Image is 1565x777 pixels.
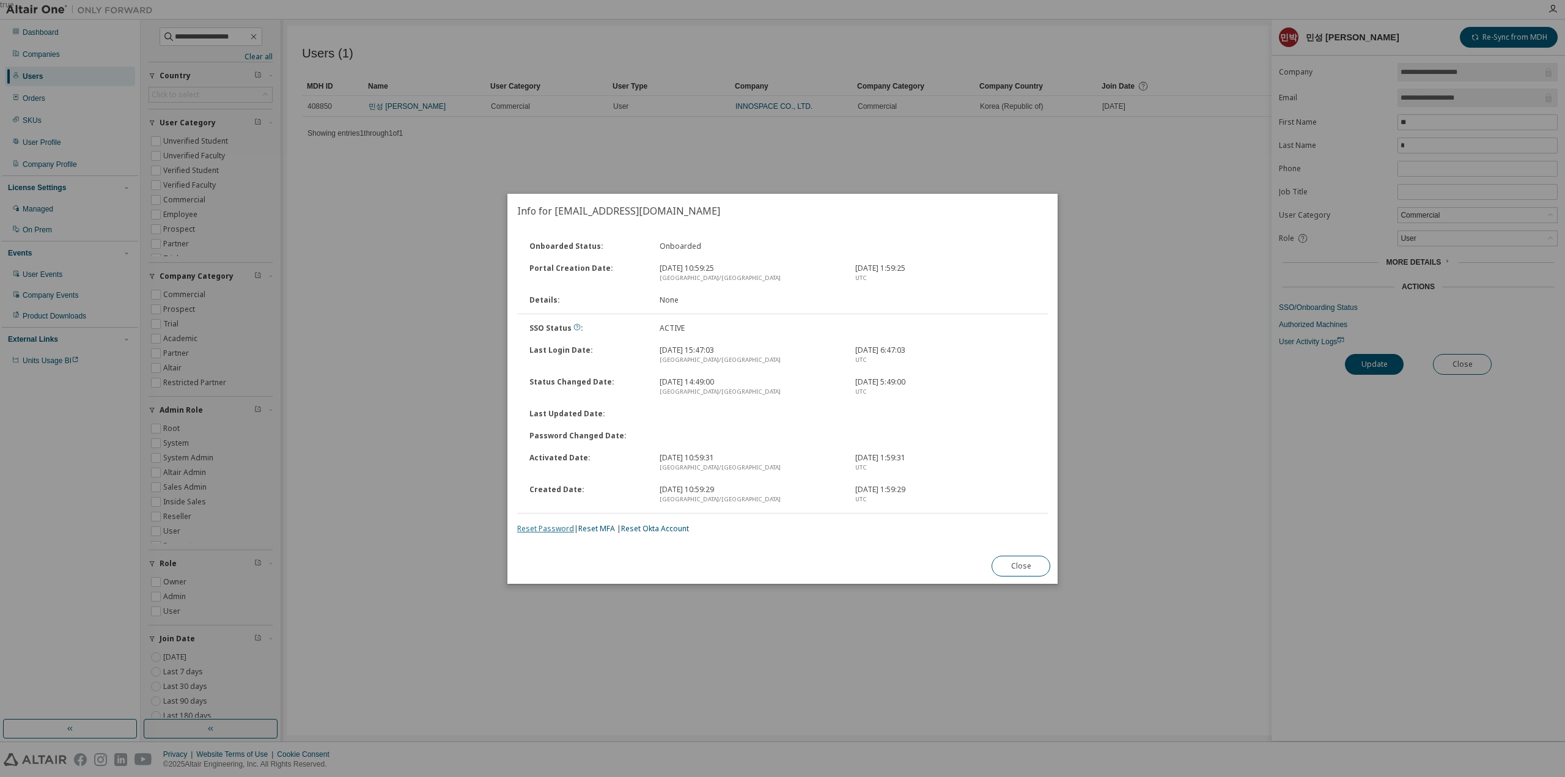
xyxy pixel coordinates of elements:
a: Reset Okta Account [621,523,689,534]
div: [DATE] 6:47:03 [848,345,1044,365]
div: ACTIVE [652,323,848,333]
a: Reset MFA [578,523,615,534]
div: Activated Date : [522,453,652,473]
div: Last Updated Date : [522,409,652,419]
div: Details : [522,295,652,305]
div: Onboarded Status : [522,241,652,251]
div: [DATE] 5:49:00 [848,377,1044,397]
div: UTC [855,273,1036,283]
div: Last Login Date : [522,345,652,365]
div: [DATE] 10:59:31 [652,453,848,473]
div: Onboarded [652,241,848,251]
div: Status Changed Date : [522,377,652,397]
div: Password Changed Date : [522,431,652,441]
div: [DATE] 1:59:29 [848,485,1044,504]
div: UTC [855,355,1036,365]
div: UTC [855,387,1036,397]
div: [DATE] 1:59:31 [848,453,1044,473]
div: [DATE] 1:59:25 [848,263,1044,283]
div: Portal Creation Date : [522,263,652,283]
div: [GEOGRAPHIC_DATA]/[GEOGRAPHIC_DATA] [660,273,841,283]
div: [DATE] 10:59:29 [652,485,848,504]
div: Created Date : [522,485,652,504]
div: [GEOGRAPHIC_DATA]/[GEOGRAPHIC_DATA] [660,463,841,473]
div: UTC [855,495,1036,504]
div: None [652,295,848,305]
div: [DATE] 14:49:00 [652,377,848,397]
div: SSO Status : [522,323,652,333]
h2: Info for [EMAIL_ADDRESS][DOMAIN_NAME] [507,194,1058,228]
div: [GEOGRAPHIC_DATA]/[GEOGRAPHIC_DATA] [660,387,841,397]
div: | | [517,524,1048,534]
a: Reset Password [517,523,574,534]
div: [GEOGRAPHIC_DATA]/[GEOGRAPHIC_DATA] [660,495,841,504]
div: [DATE] 15:47:03 [652,345,848,365]
div: [GEOGRAPHIC_DATA]/[GEOGRAPHIC_DATA] [660,355,841,365]
div: UTC [855,463,1036,473]
div: [DATE] 10:59:25 [652,263,848,283]
button: Close [992,556,1050,576]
